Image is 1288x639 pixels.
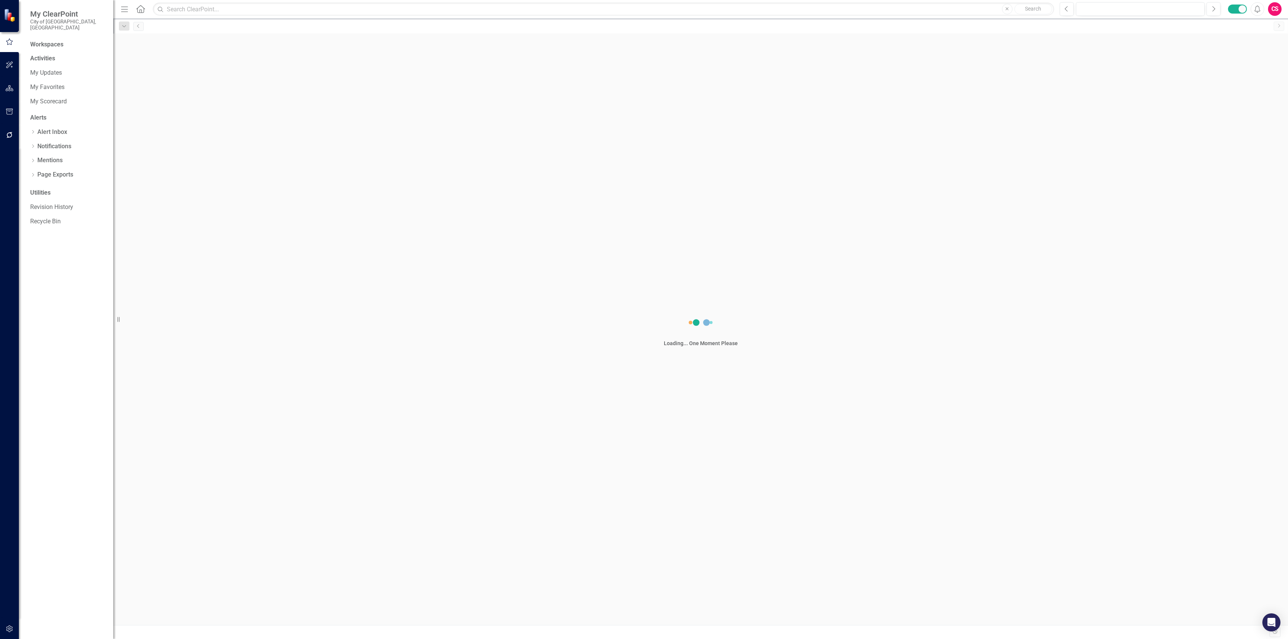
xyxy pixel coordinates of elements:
a: Page Exports [37,171,73,179]
button: CS [1268,2,1282,16]
small: City of [GEOGRAPHIC_DATA], [GEOGRAPHIC_DATA] [30,18,106,31]
a: Notifications [37,142,71,151]
div: Alerts [30,114,106,122]
span: My ClearPoint [30,9,106,18]
input: Search ClearPoint... [153,3,1054,16]
img: ClearPoint Strategy [4,9,17,22]
a: Recycle Bin [30,217,106,226]
a: Alert Inbox [37,128,67,137]
div: Activities [30,54,106,63]
div: Utilities [30,189,106,197]
div: Loading... One Moment Please [664,339,738,347]
a: My Favorites [30,83,106,92]
a: Revision History [30,203,106,212]
a: Mentions [37,156,63,165]
a: My Scorecard [30,97,106,106]
div: Open Intercom Messenger [1262,613,1280,631]
a: My Updates [30,69,106,77]
button: Search [1014,4,1052,14]
span: Search [1025,6,1041,12]
div: Workspaces [30,40,63,49]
